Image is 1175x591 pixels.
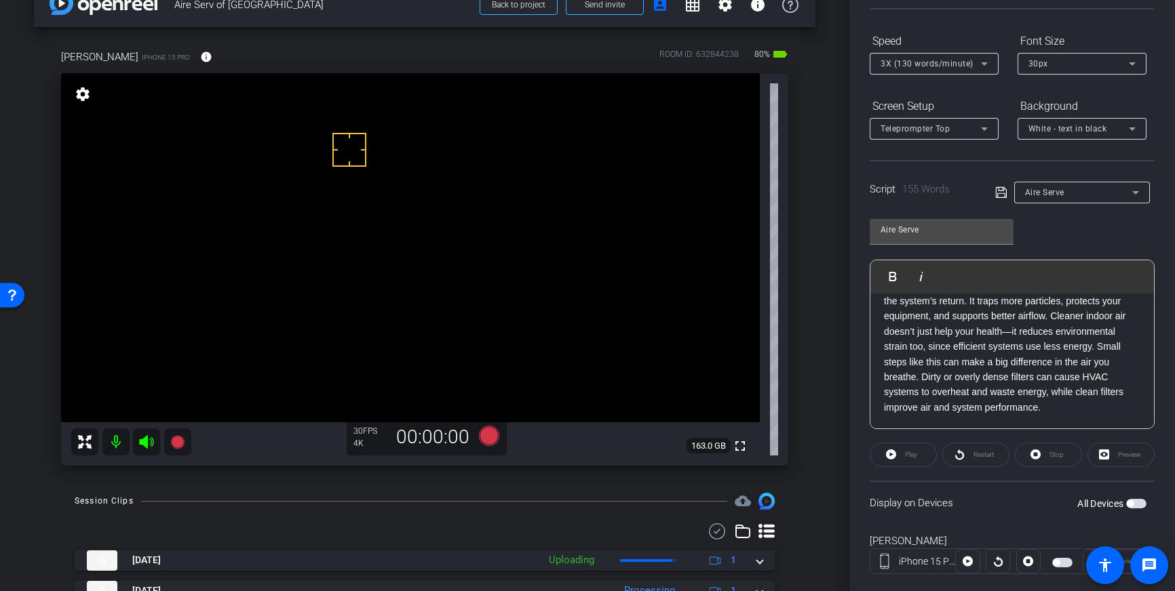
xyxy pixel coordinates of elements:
[870,30,999,53] div: Speed
[353,426,387,436] div: 30
[1028,59,1048,68] span: 30px
[75,550,775,571] mat-expansion-panel-header: thumb-nail[DATE]Uploading1
[1097,557,1113,573] mat-icon: accessibility
[87,550,117,571] img: thumb-nail
[752,43,772,65] span: 80%
[902,183,950,195] span: 155 Words
[870,95,999,118] div: Screen Setup
[687,438,731,454] span: 163.0 GB
[363,426,377,436] span: FPS
[142,52,190,62] span: iPhone 15 Pro
[899,554,956,569] div: iPhone 15 Pro
[1018,30,1147,53] div: Font Size
[870,481,1155,525] div: Display on Devices
[1141,557,1157,573] mat-icon: message
[200,51,212,63] mat-icon: info
[881,59,974,68] span: 3X (130 words/minute)
[881,222,1003,238] input: Title
[731,553,736,567] span: 1
[881,124,950,134] span: Teleprompter Top
[353,438,387,449] div: 4K
[387,426,478,449] div: 00:00:00
[1028,124,1107,134] span: White - text in black
[1077,497,1126,510] label: All Devices
[735,493,751,509] span: Destinations for your clips
[870,182,976,197] div: Script
[1018,95,1147,118] div: Background
[772,46,788,62] mat-icon: battery_std
[542,552,601,568] div: Uploading
[735,493,751,509] mat-icon: cloud_upload
[758,493,775,509] img: Session clips
[75,494,134,508] div: Session Clips
[73,86,92,102] mat-icon: settings
[870,533,1155,549] div: [PERSON_NAME]
[732,438,748,454] mat-icon: fullscreen
[61,49,138,64] span: [PERSON_NAME]
[1025,188,1064,197] span: Aire Serve
[132,553,161,567] span: [DATE]
[659,48,739,68] div: ROOM ID: 632844238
